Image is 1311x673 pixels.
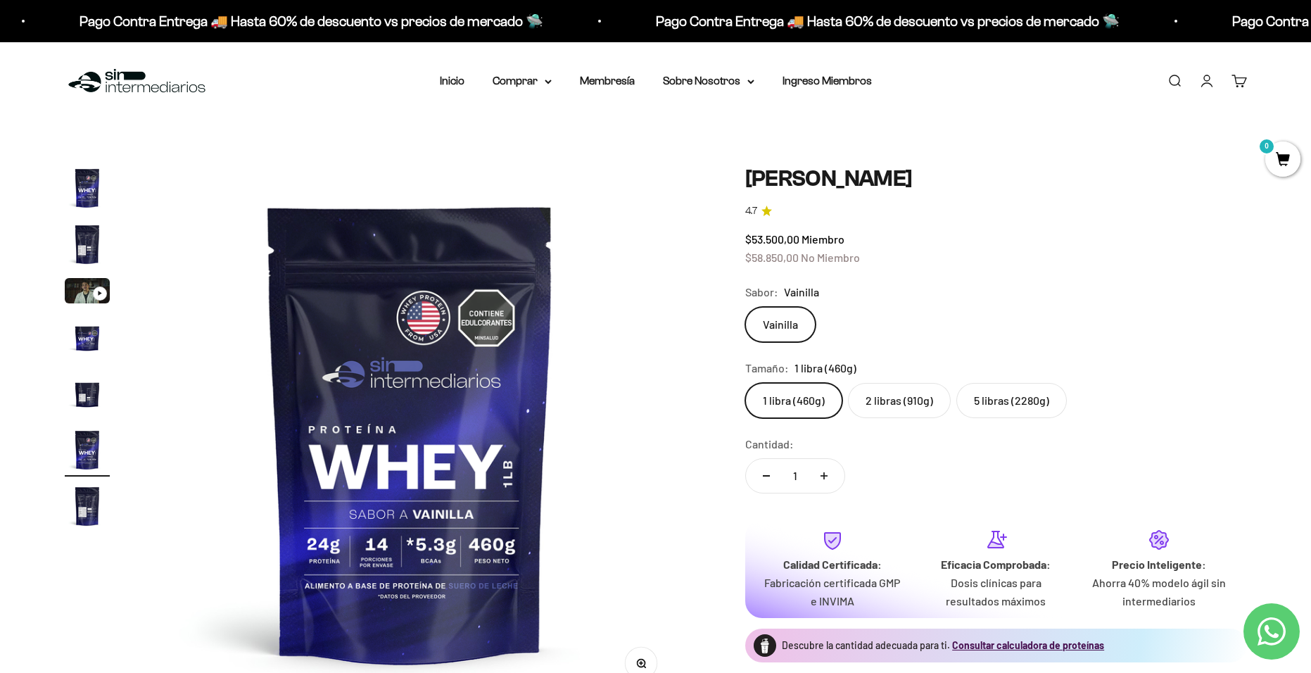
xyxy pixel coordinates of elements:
[65,222,110,271] button: Ir al artículo 2
[65,222,110,267] img: Proteína Whey - Vainilla
[804,459,844,493] button: Aumentar cantidad
[952,639,1104,653] button: Consultar calculadora de proteínas
[65,315,110,360] img: Proteína Whey - Vainilla
[794,359,856,377] span: 1 libra (460g)
[801,251,860,264] span: No Miembro
[941,558,1051,571] strong: Eficacia Comprobada:
[745,359,789,377] legend: Tamaño:
[745,203,1247,219] a: 4.74.7 de 5.0 estrellas
[802,232,844,246] span: Miembro
[782,639,950,651] span: Descubre la cantidad adecuada para ti.
[1089,574,1229,610] p: Ahorra 40% modelo ágil sin intermediarios
[654,10,1118,32] p: Pago Contra Entrega 🚚 Hasta 60% de descuento vs precios de mercado 🛸
[754,634,776,657] img: Proteína
[65,484,110,533] button: Ir al artículo 7
[745,232,799,246] span: $53.500,00
[745,165,1247,192] h1: [PERSON_NAME]
[1258,138,1275,155] mark: 0
[493,72,552,90] summary: Comprar
[745,283,778,301] legend: Sabor:
[783,75,872,87] a: Ingreso Miembros
[440,75,464,87] a: Inicio
[745,203,757,219] span: 4.7
[65,427,110,477] button: Ir al artículo 6
[762,574,903,610] p: Fabricación certificada GMP e INVIMA
[745,435,794,453] label: Cantidad:
[783,558,882,571] strong: Calidad Certificada:
[784,283,819,301] span: Vainilla
[663,72,754,90] summary: Sobre Nosotros
[65,315,110,364] button: Ir al artículo 4
[65,371,110,416] img: Proteína Whey - Vainilla
[925,574,1066,610] p: Dosis clínicas para resultados máximos
[65,165,110,210] img: Proteína Whey - Vainilla
[65,427,110,472] img: Proteína Whey - Vainilla
[746,459,787,493] button: Reducir cantidad
[78,10,542,32] p: Pago Contra Entrega 🚚 Hasta 60% de descuento vs precios de mercado 🛸
[1112,558,1206,571] strong: Precio Inteligente:
[1265,153,1300,168] a: 0
[65,165,110,215] button: Ir al artículo 1
[580,75,635,87] a: Membresía
[65,371,110,420] button: Ir al artículo 5
[65,484,110,529] img: Proteína Whey - Vainilla
[745,251,799,264] span: $58.850,00
[65,278,110,308] button: Ir al artículo 3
